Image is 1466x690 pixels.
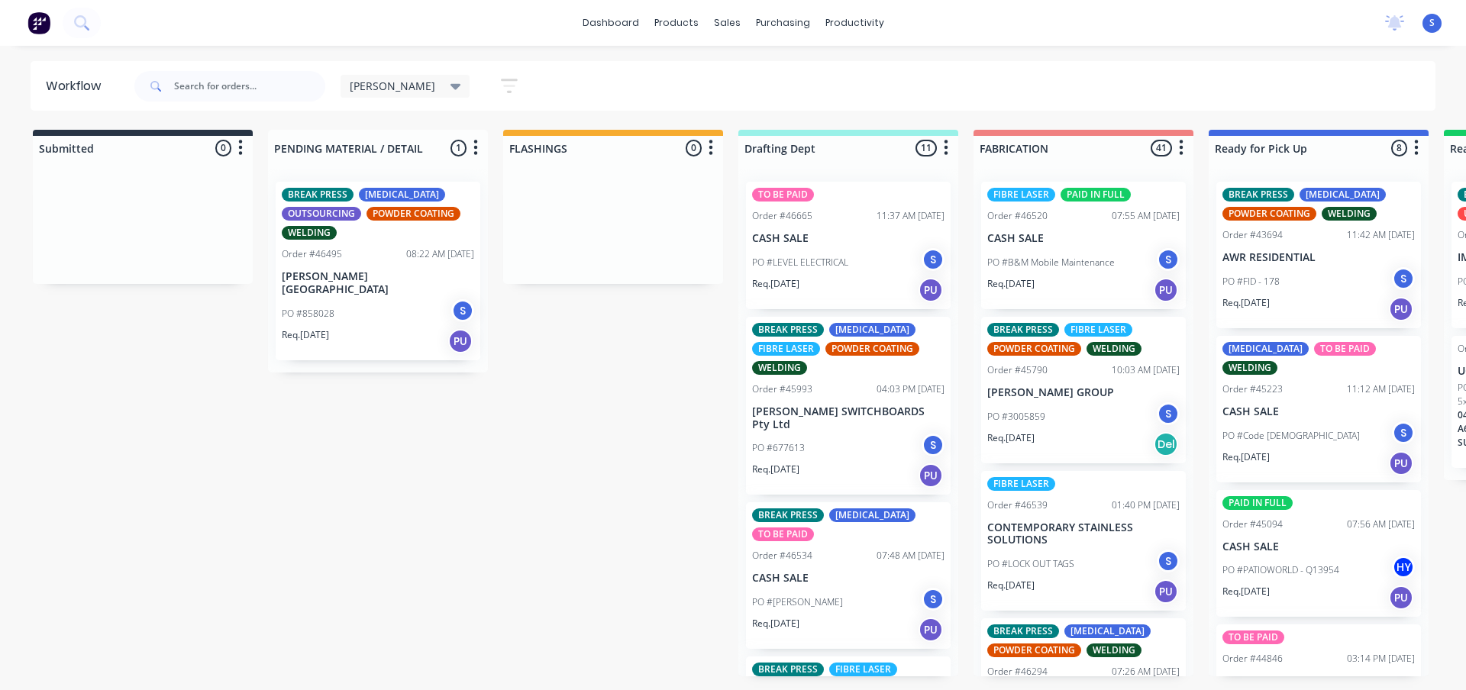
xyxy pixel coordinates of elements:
p: PO #Code [DEMOGRAPHIC_DATA] [1222,429,1360,443]
div: FIBRE LASER [987,188,1055,202]
div: 11:42 AM [DATE] [1347,228,1415,242]
div: [MEDICAL_DATA] [1222,342,1309,356]
div: BREAK PRESS [752,508,824,522]
div: PU [1389,585,1413,610]
div: PAID IN FULL [1061,188,1131,202]
p: [PERSON_NAME] SWITCHBOARDS Pty Ltd [752,405,945,431]
div: WELDING [752,361,807,375]
div: WELDING [1087,342,1141,356]
div: 07:48 AM [DATE] [877,549,945,563]
div: POWDER COATING [987,342,1081,356]
div: S [1392,267,1415,290]
div: TO BE PAIDOrder #4666511:37 AM [DATE]CASH SALEPO #LEVEL ELECTRICALSReq.[DATE]PU [746,182,951,309]
div: BREAK PRESS [1222,188,1294,202]
div: 07:26 AM [DATE] [1112,665,1180,679]
div: 03:14 PM [DATE] [1347,652,1415,666]
p: CONTEMPORARY STAINLESS SOLUTIONS [987,521,1180,547]
div: PU [919,463,943,488]
p: [PERSON_NAME] GROUP [987,386,1180,399]
p: Req. [DATE] [1222,450,1270,464]
div: products [647,11,706,34]
div: TO BE PAID [1222,630,1284,644]
div: Order #46539 [987,498,1048,512]
p: CASH SALE [1222,405,1415,418]
p: PO #858028 [282,307,334,321]
div: PU [1154,579,1178,604]
div: S [922,248,945,271]
p: Req. [DATE] [987,277,1035,291]
p: Req. [DATE] [752,617,799,630]
div: PU [919,617,943,642]
div: Order #46495 [282,247,342,261]
p: CASH SALE [1222,675,1415,688]
div: purchasing [748,11,818,34]
div: PU [1154,278,1178,302]
div: S [922,434,945,456]
div: 11:12 AM [DATE] [1347,382,1415,396]
div: PAID IN FULL [1222,496,1293,510]
div: PU [448,329,473,353]
div: TO BE PAID [752,527,814,541]
div: WELDING [1087,643,1141,657]
div: TO BE PAID [1314,342,1376,356]
div: BREAK PRESS[MEDICAL_DATA]TO BE PAIDOrder #4653407:48 AM [DATE]CASH SALEPO #[PERSON_NAME]SReq.[DAT... [746,502,951,649]
p: PO #FID - 178 [1222,275,1280,289]
div: 07:55 AM [DATE] [1112,209,1180,223]
div: FIBRE LASER [987,477,1055,491]
p: Req. [DATE] [282,328,329,342]
div: BREAK PRESS [282,188,354,202]
p: PO #3005859 [987,410,1045,424]
div: POWDER COATING [987,643,1081,657]
div: POWDER COATING [366,207,460,221]
div: productivity [818,11,892,34]
div: BREAK PRESS[MEDICAL_DATA]OUTSOURCINGPOWDER COATINGWELDINGOrder #4649508:22 AM [DATE][PERSON_NAME]... [276,182,480,360]
div: Order #45993 [752,382,812,396]
div: [MEDICAL_DATA] [829,508,915,522]
div: FIBRE LASER [1064,323,1132,337]
p: PO #PATIOWORLD - Q13954 [1222,563,1339,577]
div: FIBRE LASERPAID IN FULLOrder #4652007:55 AM [DATE]CASH SALEPO #B&M Mobile MaintenanceSReq.[DATE]PU [981,182,1186,309]
div: BREAK PRESS [987,624,1059,638]
div: BREAK PRESSFIBRE LASERPOWDER COATINGWELDINGOrder #4579010:03 AM [DATE][PERSON_NAME] GROUPPO #3005... [981,317,1186,463]
div: 04:03 PM [DATE] [877,382,945,396]
div: Order #44846 [1222,652,1283,666]
div: Order #46665 [752,209,812,223]
div: PU [919,278,943,302]
p: CASH SALE [1222,540,1415,553]
div: S [1157,402,1180,425]
div: WELDING [282,226,337,240]
div: PU [1389,297,1413,321]
div: BREAK PRESS[MEDICAL_DATA]POWDER COATINGWELDINGOrder #4369411:42 AM [DATE]AWR RESIDENTIALPO #FID -... [1216,182,1421,328]
div: BREAK PRESS[MEDICAL_DATA]FIBRE LASERPOWDER COATINGWELDINGOrder #4599304:03 PM [DATE][PERSON_NAME]... [746,317,951,495]
div: S [1157,550,1180,572]
p: Req. [DATE] [987,431,1035,445]
div: FIBRE LASER [829,663,897,676]
div: Order #46520 [987,209,1048,223]
div: S [922,588,945,611]
div: FIBRE LASER [752,342,820,356]
div: S [1157,248,1180,271]
span: S [1429,16,1435,30]
div: WELDING [1322,207,1377,221]
span: [PERSON_NAME] [350,78,435,94]
p: PO #LOCK OUT TAGS [987,557,1074,571]
div: 01:40 PM [DATE] [1112,498,1180,512]
div: Order #46534 [752,549,812,563]
div: [MEDICAL_DATA] [829,323,915,337]
p: PO #B&M Mobile Maintenance [987,256,1115,269]
div: Workflow [46,77,108,95]
div: [MEDICAL_DATA] [359,188,445,202]
div: BREAK PRESS [987,323,1059,337]
div: 07:56 AM [DATE] [1347,517,1415,531]
div: Order #45094 [1222,517,1283,531]
div: FIBRE LASEROrder #4653901:40 PM [DATE]CONTEMPORARY STAINLESS SOLUTIONSPO #LOCK OUT TAGSSReq.[DATE]PU [981,471,1186,611]
div: [MEDICAL_DATA] [1300,188,1386,202]
p: Req. [DATE] [1222,585,1270,598]
div: 11:37 AM [DATE] [877,209,945,223]
div: POWDER COATING [825,342,919,356]
div: PAID IN FULLOrder #4509407:56 AM [DATE]CASH SALEPO #PATIOWORLD - Q13954HYReq.[DATE]PU [1216,490,1421,617]
a: dashboard [575,11,647,34]
p: CASH SALE [752,232,945,245]
div: TO BE PAID [752,188,814,202]
div: sales [706,11,748,34]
